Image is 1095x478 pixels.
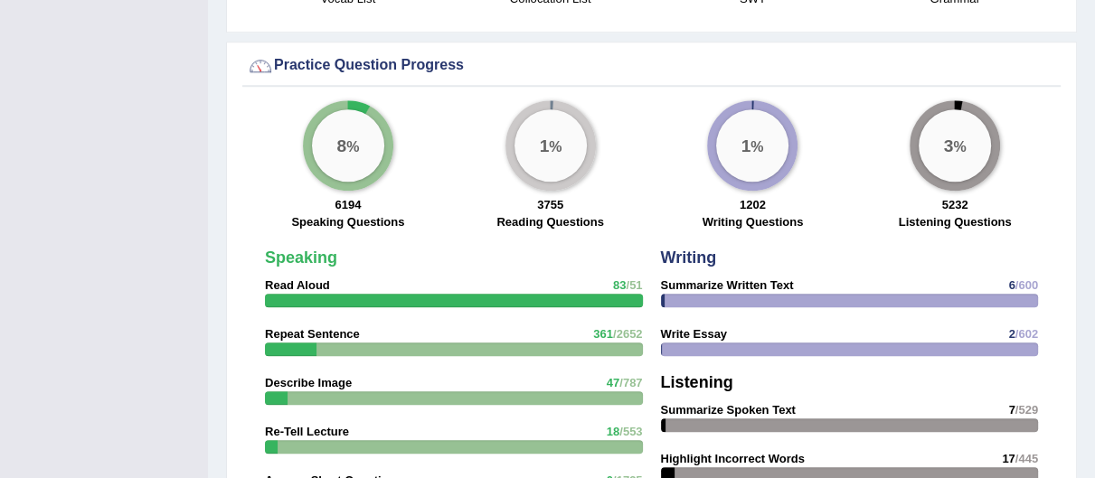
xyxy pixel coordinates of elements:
[944,136,954,155] big: 3
[716,109,788,182] div: %
[607,425,619,438] span: 18
[265,278,330,292] strong: Read Aloud
[593,327,613,341] span: 361
[1002,452,1015,465] span: 17
[335,198,361,211] strong: 6194
[1015,452,1038,465] span: /445
[1015,403,1038,417] span: /529
[265,327,360,341] strong: Repeat Sentence
[1008,327,1015,341] span: 2
[514,109,587,182] div: %
[661,452,805,465] strong: Highlight Incorrect Words
[661,373,733,391] strong: Listening
[740,198,766,211] strong: 1202
[336,136,346,155] big: 8
[661,248,717,267] strong: Writing
[1015,327,1038,341] span: /602
[741,136,751,155] big: 1
[1008,278,1015,292] span: 6
[265,376,352,389] strong: Describe Image
[661,403,796,417] strong: Summarize Spoken Text
[537,198,563,211] strong: 3755
[619,376,642,389] span: /787
[1008,403,1015,417] span: 7
[619,425,642,438] span: /553
[919,109,991,182] div: %
[1015,278,1038,292] span: /600
[312,109,384,182] div: %
[626,278,642,292] span: /51
[607,376,619,389] span: 47
[496,213,603,230] label: Reading Questions
[247,52,1056,80] div: Practice Question Progress
[613,278,626,292] span: 83
[661,327,727,341] strong: Write Essay
[291,213,404,230] label: Speaking Questions
[942,198,968,211] strong: 5232
[703,213,804,230] label: Writing Questions
[899,213,1012,230] label: Listening Questions
[661,278,794,292] strong: Summarize Written Text
[265,248,337,267] strong: Speaking
[613,327,643,341] span: /2652
[539,136,549,155] big: 1
[265,425,349,438] strong: Re-Tell Lecture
